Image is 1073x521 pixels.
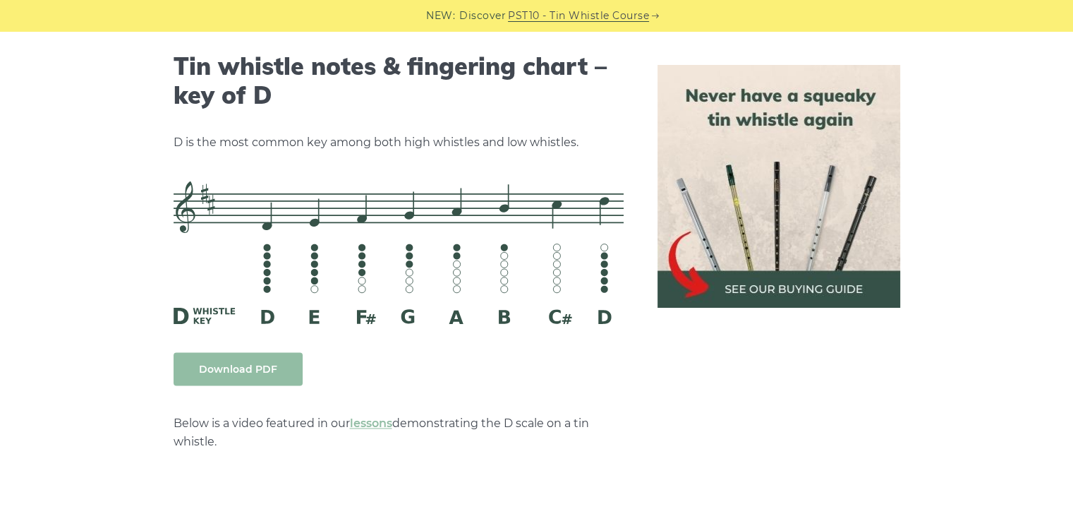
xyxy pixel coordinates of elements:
[174,52,624,110] h2: Tin whistle notes & fingering chart – key of D
[657,65,900,308] img: tin whistle buying guide
[426,8,455,24] span: NEW:
[174,352,303,385] a: Download PDF
[350,417,392,430] a: lessons
[174,133,624,152] p: D is the most common key among both high whistles and low whistles.
[459,8,506,24] span: Discover
[508,8,649,24] a: PST10 - Tin Whistle Course
[174,181,624,323] img: D Whistle Fingering Chart And Notes
[174,414,624,451] p: Below is a video featured in our demonstrating the D scale on a tin whistle.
